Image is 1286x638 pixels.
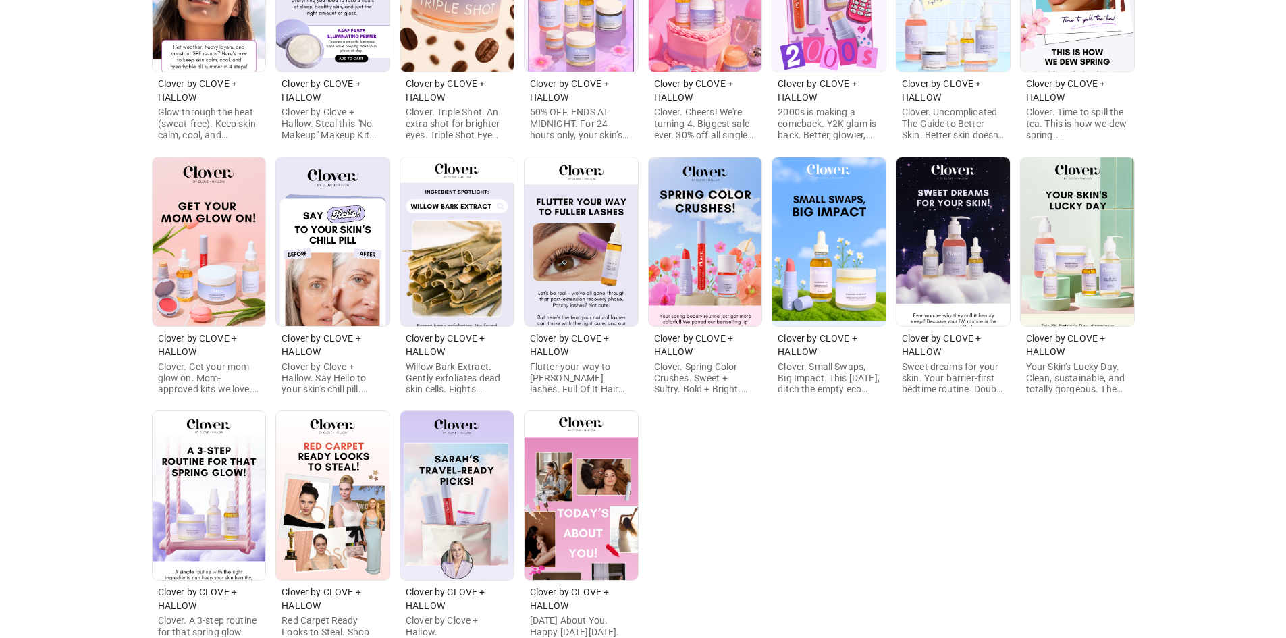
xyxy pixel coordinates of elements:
img: Image [1021,157,1134,326]
span: Willow Bark Extract. Gently exfoliates dead skin cells. Fights inflammation naturally. Unclogs st... [406,361,505,485]
span: Clover. Get your mom glow on. Mom-approved kits we love. The Juicy Skin Set. Collagen Glow Quick-... [158,361,259,474]
span: Clover by Clove + Hallow. Steal this "No Makeup" Makeup Kit. Base Paste Illuminating Primer. Skin... [282,107,382,219]
span: Clover by CLOVE + HALLOW [1026,78,1106,103]
span: Clover by CLOVE + HALLOW [282,587,361,611]
span: Clover by CLOVE + HALLOW [406,333,485,357]
span: Clover. Triple Shot. An extra shot for brighter eyes. Triple Shot Eye Treatment. Coffea Arabica S... [406,107,508,276]
span: 50% OFF. ENDS AT MIDNIGHT. For 24 hours only, your skin’s favorite bundles are now 50% OFF. SHOP ... [530,107,628,288]
span: Clover by CLOVE + HALLOW [282,78,361,103]
span: Clover by CLOVE + HALLOW [530,78,610,103]
img: Image [153,411,266,580]
span: Clover. Time to spill the tea. This is how we dew spring. [MEDICAL_DATA]. Pulls water into your s... [1026,107,1127,299]
span: Clover by CLOVE + HALLOW [902,333,982,357]
span: Sweet dreams for your skin. Your barrier-first bedtime routine. Double cleanse. Deep hydration. P... [902,361,1003,474]
img: Image [400,411,514,580]
span: Clover. Small Swaps, Big Impact. This [DATE], ditch the empty eco promises. These clean swaps del... [778,361,880,610]
span: Clover by CLOVE + HALLOW [902,78,982,103]
span: Clover by CLOVE + HALLOW [158,333,238,357]
span: Clover. Cheers! We're turning 4. Biggest sale ever. 30% off all single products. 35% off all skin... [654,107,754,219]
span: Flutter your way to [PERSON_NAME] lashes. Full Of It Hair Growth Serum. Shop Now. 3 Tips for Lash... [530,361,631,508]
img: Image [525,157,638,326]
span: Glow through the heat (sweat-free). Keep skin calm, cool, and breathable. Makeup Melt Cleanser. H... [158,107,260,219]
span: Clover by CLOVE + HALLOW [1026,333,1106,357]
span: Clover. Spring Color Crushes. Sweet + Sultry. Bold + Bright. Soft + Sweet. Clean. Sustainable. Cr... [654,361,747,429]
img: Image [276,411,390,580]
span: Clover by CLOVE + HALLOW [158,587,238,611]
img: Image [772,157,886,326]
img: Image [276,157,390,326]
img: Image [649,157,762,326]
span: Clover by CLOVE + HALLOW [778,78,857,103]
span: Clover by CLOVE + HALLOW [530,587,610,611]
span: Clover by CLOVE + HALLOW [158,78,238,103]
span: Clover by CLOVE + HALLOW [778,333,857,357]
span: Clover by CLOVE + HALLOW [282,333,361,357]
span: Clover by CLOVE + HALLOW [654,78,734,103]
span: Clover by CLOVE + HALLOW [406,587,485,611]
span: 2000s is making a comeback. Y2K glam is back. Better, glowier, and still so fun. These skin-lovin... [778,107,878,321]
span: Clover by Clove + Hallow. Say Hello to your skin's chill pill. What if you could literally freeze... [282,361,379,576]
span: Clover. Uncomplicated. The Guide to Better Skin. Better skin doesn't mean more steps. Minimal but... [902,107,1004,242]
img: Image [896,157,1010,326]
span: Your Skin's Lucky Day. Clean, sustainable, and totally gorgeous. The Core Skincare Set. Vegan, cr... [1026,361,1125,452]
span: Clover by CLOVE + HALLOW [654,333,734,357]
span: Clover by CLOVE + HALLOW [530,333,610,357]
img: Image [400,157,514,326]
span: Clover by CLOVE + HALLOW [406,78,485,103]
img: Image [525,411,638,580]
img: Image [153,157,266,326]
